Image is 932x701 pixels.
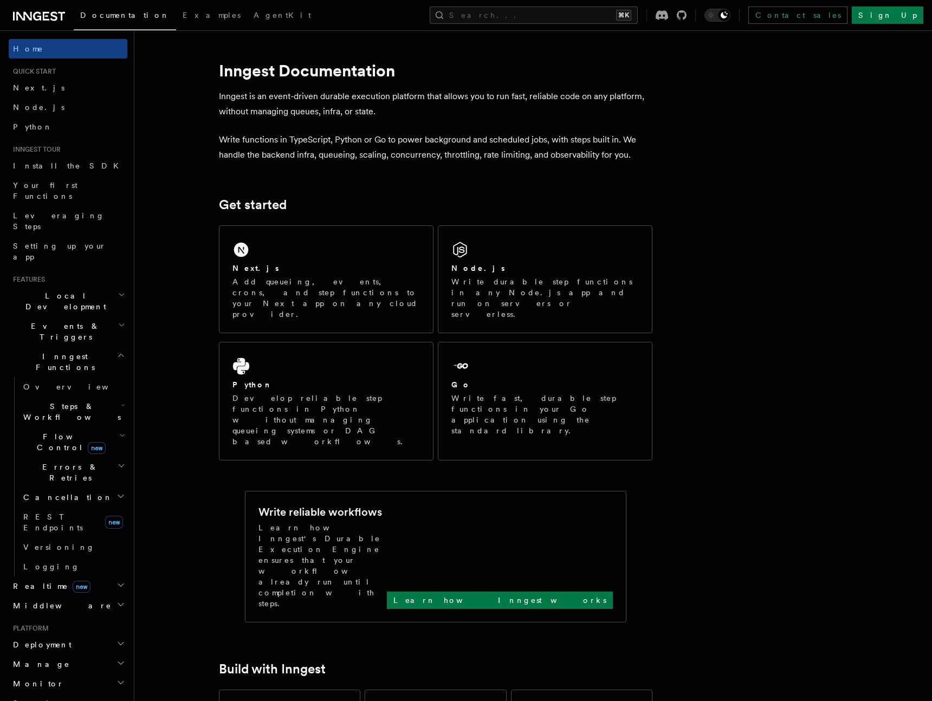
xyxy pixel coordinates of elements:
[451,263,505,274] h2: Node.js
[9,156,127,176] a: Install the SDK
[19,492,113,503] span: Cancellation
[13,122,53,131] span: Python
[9,639,72,650] span: Deployment
[438,225,652,333] a: Node.jsWrite durable step functions in any Node.js app and run on servers or serverless.
[19,507,127,537] a: REST Endpointsnew
[23,562,80,571] span: Logging
[438,342,652,460] a: GoWrite fast, durable step functions in your Go application using the standard library.
[9,659,70,670] span: Manage
[13,103,64,112] span: Node.js
[183,11,241,20] span: Examples
[9,624,49,633] span: Platform
[9,275,45,284] span: Features
[247,3,318,29] a: AgentKit
[232,393,420,447] p: Develop reliable step functions in Python without managing queueing systems or DAG based workflows.
[105,516,123,529] span: new
[9,581,90,592] span: Realtime
[219,342,433,460] a: PythonDevelop reliable step functions in Python without managing queueing systems or DAG based wo...
[258,504,382,520] h2: Write reliable workflows
[9,286,127,316] button: Local Development
[258,522,387,609] p: Learn how Inngest's Durable Execution Engine ensures that your workflow already run until complet...
[9,236,127,267] a: Setting up your app
[219,61,652,80] h1: Inngest Documentation
[9,145,61,154] span: Inngest tour
[9,351,117,373] span: Inngest Functions
[219,132,652,163] p: Write functions in TypeScript, Python or Go to power background and scheduled jobs, with steps bu...
[219,661,326,677] a: Build with Inngest
[9,98,127,117] a: Node.js
[19,537,127,557] a: Versioning
[19,488,127,507] button: Cancellation
[451,276,639,320] p: Write durable step functions in any Node.js app and run on servers or serverless.
[23,382,135,391] span: Overview
[19,377,127,397] a: Overview
[9,674,127,693] button: Monitor
[74,3,176,30] a: Documentation
[13,181,77,200] span: Your first Functions
[9,377,127,576] div: Inngest Functions
[19,462,118,483] span: Errors & Retries
[9,39,127,59] a: Home
[393,595,606,606] p: Learn how Inngest works
[13,211,105,231] span: Leveraging Steps
[387,592,613,609] a: Learn how Inngest works
[219,225,433,333] a: Next.jsAdd queueing, events, crons, and step functions to your Next app on any cloud provider.
[23,543,95,551] span: Versioning
[9,576,127,596] button: Realtimenew
[176,3,247,29] a: Examples
[232,263,279,274] h2: Next.js
[9,290,118,312] span: Local Development
[704,9,730,22] button: Toggle dark mode
[748,7,847,24] a: Contact sales
[9,206,127,236] a: Leveraging Steps
[13,83,64,92] span: Next.js
[23,512,83,532] span: REST Endpoints
[13,43,43,54] span: Home
[616,10,631,21] kbd: ⌘K
[19,457,127,488] button: Errors & Retries
[88,442,106,454] span: new
[9,596,127,615] button: Middleware
[9,635,127,654] button: Deployment
[430,7,638,24] button: Search...⌘K
[9,176,127,206] a: Your first Functions
[9,117,127,137] a: Python
[9,654,127,674] button: Manage
[219,197,287,212] a: Get started
[9,67,56,76] span: Quick start
[451,393,639,436] p: Write fast, durable step functions in your Go application using the standard library.
[9,316,127,347] button: Events & Triggers
[9,347,127,377] button: Inngest Functions
[80,11,170,20] span: Documentation
[19,401,121,423] span: Steps & Workflows
[852,7,923,24] a: Sign Up
[451,379,471,390] h2: Go
[19,431,119,453] span: Flow Control
[9,321,118,342] span: Events & Triggers
[9,678,64,689] span: Monitor
[219,89,652,119] p: Inngest is an event-driven durable execution platform that allows you to run fast, reliable code ...
[9,78,127,98] a: Next.js
[19,427,127,457] button: Flow Controlnew
[232,276,420,320] p: Add queueing, events, crons, and step functions to your Next app on any cloud provider.
[13,242,106,261] span: Setting up your app
[13,161,125,170] span: Install the SDK
[232,379,273,390] h2: Python
[254,11,311,20] span: AgentKit
[9,600,112,611] span: Middleware
[19,397,127,427] button: Steps & Workflows
[19,557,127,576] a: Logging
[73,581,90,593] span: new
